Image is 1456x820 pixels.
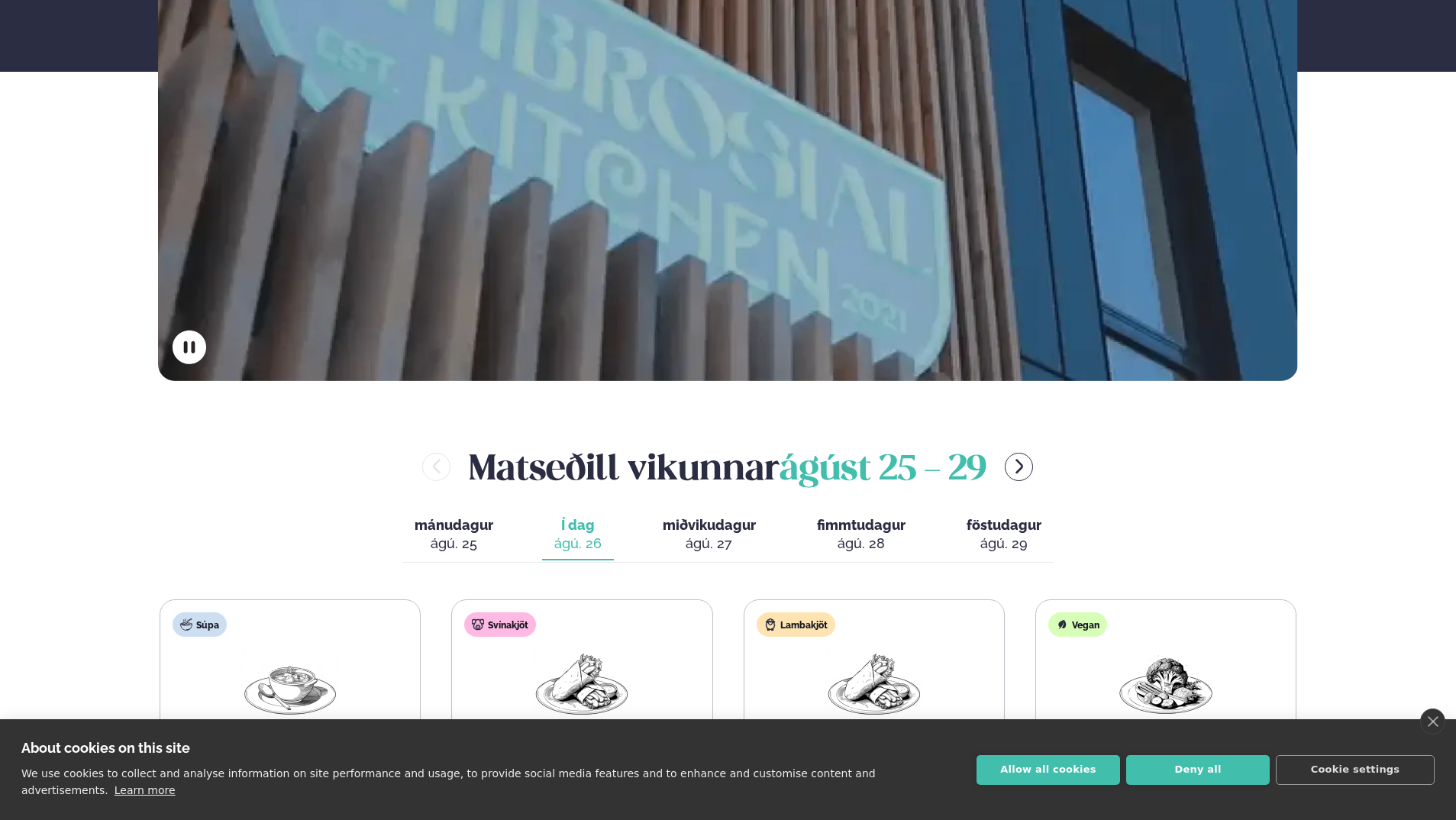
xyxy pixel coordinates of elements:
a: close [1420,709,1445,734]
button: Deny all [1126,755,1270,785]
div: Svínakjöt [464,612,536,637]
img: Vegan.svg [1056,618,1068,631]
h2: Matseðill vikunnar [469,442,986,492]
div: Súpa [173,612,227,637]
button: Í dag ágú. 26 [542,510,614,560]
button: menu-btn-right [1005,453,1033,481]
img: Wraps.png [533,649,631,720]
img: pork.svg [472,618,484,631]
button: Allow all cookies [977,755,1120,785]
a: Learn more [115,784,176,796]
div: ágú. 25 [415,534,493,553]
span: Í dag [554,516,602,534]
button: mánudagur ágú. 25 [402,510,505,560]
span: föstudagur [967,517,1041,533]
img: Lamb.svg [764,618,776,631]
span: fimmtudagur [817,517,906,533]
img: Vegan.png [1117,649,1215,720]
div: Lambakjöt [757,612,835,637]
span: ágúst 25 - 29 [780,454,986,487]
button: föstudagur ágú. 29 [954,510,1054,560]
button: fimmtudagur ágú. 28 [805,510,918,560]
strong: About cookies on this site [21,740,190,756]
span: miðvikudagur [663,517,756,533]
div: ágú. 28 [817,534,906,553]
div: ágú. 27 [663,534,756,553]
img: Soup.png [241,649,339,720]
div: ágú. 26 [554,534,602,553]
span: mánudagur [415,517,493,533]
button: miðvikudagur ágú. 27 [651,510,768,560]
button: menu-btn-left [422,453,450,481]
div: ágú. 29 [967,534,1041,553]
p: We use cookies to collect and analyse information on site performance and usage, to provide socia... [21,767,876,796]
button: Cookie settings [1276,755,1435,785]
div: Vegan [1048,612,1107,637]
img: Wraps.png [825,649,923,720]
img: soup.svg [180,618,192,631]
